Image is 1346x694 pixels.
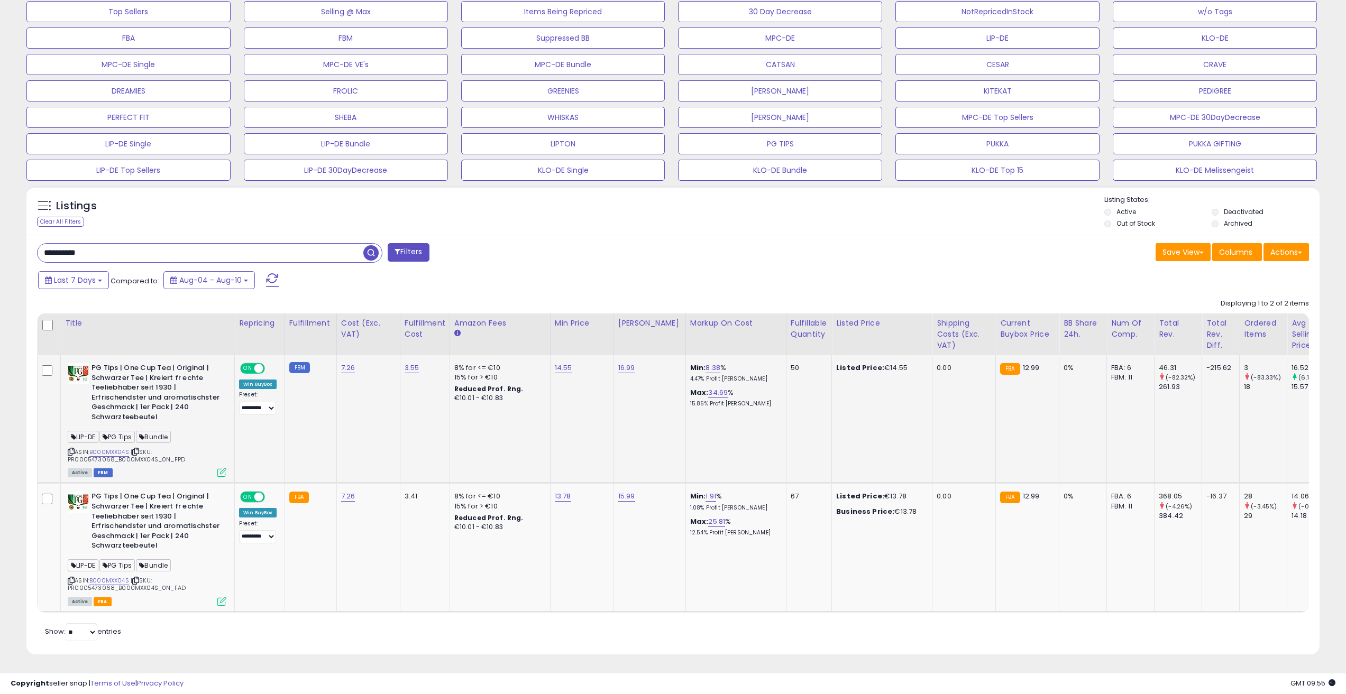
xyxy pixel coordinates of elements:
[244,107,448,128] button: SHEBA
[461,54,665,75] button: MPC-DE Bundle
[895,160,1100,181] button: KLO-DE Top 15
[1064,363,1098,373] div: 0%
[706,491,716,502] a: 1.91
[1166,373,1195,382] small: (-82.32%)
[136,431,171,443] span: Bundle
[1244,363,1287,373] div: 3
[26,160,231,181] button: LIP-DE Top Sellers
[454,523,542,532] div: €10.01 - €10.83
[708,387,728,398] a: 34.69
[1113,133,1317,154] button: PUKKA GIFTING
[555,318,609,329] div: Min Price
[68,559,98,571] span: LIP-DE
[405,492,442,501] div: 3.41
[239,380,277,389] div: Win BuyBox
[289,362,310,373] small: FBM
[836,491,884,501] b: Listed Price:
[836,363,884,373] b: Listed Price:
[244,160,448,181] button: LIP-DE 30DayDecrease
[289,492,309,503] small: FBA
[454,384,524,393] b: Reduced Prof. Rng.
[65,318,230,329] div: Title
[461,107,665,128] button: WHISKAS
[678,1,882,22] button: 30 Day Decrease
[341,318,396,340] div: Cost (Exc. VAT)
[1111,318,1150,340] div: Num of Comp.
[690,517,778,536] div: %
[461,27,665,49] button: Suppressed BB
[690,504,778,512] p: 1.08% Profit [PERSON_NAME]
[937,363,987,373] div: 0.00
[68,363,89,384] img: 41wg+sAcXNL._SL40_.jpg
[1219,247,1252,257] span: Columns
[244,27,448,49] button: FBM
[11,678,49,688] strong: Copyright
[1113,160,1317,181] button: KLO-DE Melissengeist
[1113,54,1317,75] button: CRAVE
[68,363,226,476] div: ASIN:
[454,363,542,373] div: 8% for <= €10
[1113,107,1317,128] button: MPC-DE 30DayDecrease
[1064,492,1098,501] div: 0%
[244,133,448,154] button: LIP-DE Bundle
[163,271,255,289] button: Aug-04 - Aug-10
[836,507,924,516] div: €13.78
[690,363,706,373] b: Min:
[1224,219,1252,228] label: Archived
[454,492,542,501] div: 8% for <= €10
[690,516,709,526] b: Max:
[1000,318,1055,340] div: Current Buybox Price
[1023,491,1040,501] span: 12.99
[1166,502,1192,511] small: (-4.26%)
[1206,363,1231,373] div: -215.62
[1104,195,1320,205] p: Listing States:
[1159,318,1197,340] div: Total Rev.
[1244,318,1283,340] div: Ordered Items
[1292,492,1334,501] div: 14.06
[1206,492,1231,501] div: -16.37
[239,508,277,517] div: Win BuyBox
[45,626,121,636] span: Show: entries
[68,468,92,477] span: All listings currently available for purchase on Amazon
[388,243,429,262] button: Filters
[454,513,524,522] b: Reduced Prof. Rng.
[836,506,894,516] b: Business Price:
[454,373,542,382] div: 15% for > €10
[26,133,231,154] button: LIP-DE Single
[1212,243,1262,261] button: Columns
[1251,502,1277,511] small: (-3.45%)
[1159,363,1202,373] div: 46.31
[1292,382,1334,392] div: 15.57
[895,133,1100,154] button: PUKKA
[89,448,129,457] a: B000MXX04S
[244,80,448,101] button: FROLIC
[791,492,823,501] div: 67
[690,491,706,501] b: Min:
[94,468,113,477] span: FBM
[405,363,419,373] a: 3.55
[239,520,277,544] div: Preset:
[706,363,720,373] a: 8.38
[99,431,135,443] span: PG Tips
[1113,27,1317,49] button: KLO-DE
[895,107,1100,128] button: MPC-DE Top Sellers
[99,559,135,571] span: PG Tips
[26,1,231,22] button: Top Sellers
[836,318,928,329] div: Listed Price
[289,318,332,329] div: Fulfillment
[1116,219,1155,228] label: Out of Stock
[690,388,778,408] div: %
[678,107,882,128] button: [PERSON_NAME]
[26,107,231,128] button: PERFECT FIT
[1244,511,1287,521] div: 29
[895,27,1100,49] button: LIP-DE
[690,375,778,383] p: 4.47% Profit [PERSON_NAME]
[461,133,665,154] button: LIPTON
[1292,318,1330,351] div: Avg Selling Price
[263,493,280,502] span: OFF
[179,275,242,285] span: Aug-04 - Aug-10
[90,678,135,688] a: Terms of Use
[678,133,882,154] button: PG TIPS
[836,492,924,501] div: €13.78
[454,318,546,329] div: Amazon Fees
